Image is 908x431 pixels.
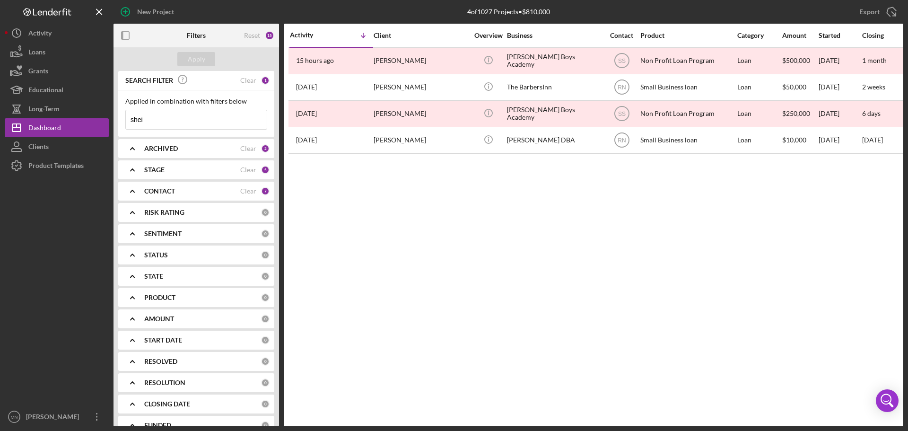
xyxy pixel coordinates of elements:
b: PRODUCT [144,294,175,301]
a: Loans [5,43,109,62]
div: Activity [290,31,332,39]
div: 0 [261,229,270,238]
button: Grants [5,62,109,80]
div: 0 [261,400,270,408]
text: SS [618,111,625,117]
button: Activity [5,24,109,43]
b: SEARCH FILTER [125,77,173,84]
b: STATUS [144,251,168,259]
time: 1 month [862,56,887,64]
div: $50,000 [782,75,818,100]
div: Small Business loan [640,128,735,153]
b: FUNDED [144,422,171,429]
div: Loan [737,48,781,73]
button: New Project [113,2,183,21]
div: Clear [240,187,256,195]
b: START DATE [144,336,182,344]
div: Product Templates [28,156,84,177]
div: The BarbersInn [507,75,602,100]
div: Clear [240,77,256,84]
text: RN [618,137,626,144]
div: Grants [28,62,48,83]
div: 0 [261,251,270,259]
div: 4 of 1027 Projects • $810,000 [467,8,550,16]
div: Started [819,32,861,39]
button: Export [850,2,903,21]
b: ARCHIVED [144,145,178,152]
div: $500,000 [782,48,818,73]
time: 2024-06-21 05:49 [296,136,317,144]
button: Educational [5,80,109,99]
div: [DATE] [819,128,861,153]
div: Clear [240,166,256,174]
div: Clients [28,137,49,158]
div: Product [640,32,735,39]
b: Filters [187,32,206,39]
text: MN [11,414,18,420]
div: Loan [737,128,781,153]
div: [DATE] [819,48,861,73]
div: Long-Term [28,99,60,121]
div: 0 [261,315,270,323]
div: [PERSON_NAME] [374,101,468,126]
div: Category [737,32,781,39]
div: Client [374,32,468,39]
div: Business [507,32,602,39]
time: 6 days [862,109,881,117]
button: Clients [5,137,109,156]
div: Reset [244,32,260,39]
div: 0 [261,293,270,302]
div: [PERSON_NAME] Boys Academy [507,101,602,126]
b: CLOSING DATE [144,400,190,408]
b: CONTACT [144,187,175,195]
div: Activity [28,24,52,45]
div: 1 [261,76,270,85]
div: Open Intercom Messenger [876,389,899,412]
div: Clear [240,145,256,152]
text: SS [618,58,625,64]
div: Overview [471,32,506,39]
time: [DATE] [862,136,883,144]
div: New Project [137,2,174,21]
div: [PERSON_NAME] DBA [507,128,602,153]
div: Loan [737,75,781,100]
div: 0 [261,336,270,344]
div: 0 [261,208,270,217]
button: Dashboard [5,118,109,137]
div: Export [859,2,880,21]
div: Apply [188,52,205,66]
div: [PERSON_NAME] Boys Academy [507,48,602,73]
div: 2 [261,144,270,153]
div: 0 [261,421,270,430]
b: RESOLVED [144,358,177,365]
div: Loans [28,43,45,64]
button: Long-Term [5,99,109,118]
div: $250,000 [782,101,818,126]
div: [PERSON_NAME] [374,75,468,100]
div: Applied in combination with filters below [125,97,267,105]
div: Dashboard [28,118,61,140]
div: Educational [28,80,63,102]
div: [DATE] [819,75,861,100]
text: RN [618,84,626,91]
b: SENTIMENT [144,230,182,237]
div: 0 [261,378,270,387]
button: Product Templates [5,156,109,175]
b: STATE [144,273,163,280]
div: Small Business loan [640,75,735,100]
div: 0 [261,272,270,281]
div: [PERSON_NAME] [24,407,85,429]
time: 2025-08-21 23:34 [296,57,334,64]
time: 2 weeks [862,83,885,91]
b: AMOUNT [144,315,174,323]
b: RISK RATING [144,209,184,216]
div: [PERSON_NAME] [374,48,468,73]
div: 7 [261,187,270,195]
div: 15 [265,31,274,40]
div: Non Profit Loan Program [640,101,735,126]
